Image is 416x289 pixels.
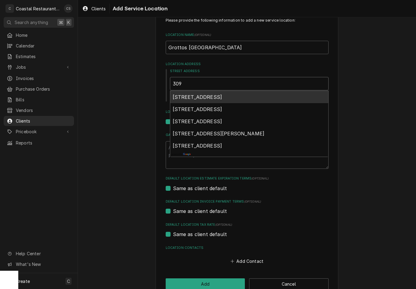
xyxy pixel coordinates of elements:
div: Chris Sockriter's Avatar [64,4,72,13]
div: Service Location Create/Update Form [166,18,329,266]
span: [STREET_ADDRESS] [173,94,222,100]
p: Please provide the following information to add a new service location: [166,18,329,23]
span: (optional) [244,200,261,203]
a: Go to Help Center [4,249,74,259]
div: Location Billing Address [166,110,329,125]
span: (optional) [215,223,232,226]
a: Estimates [4,51,74,61]
span: Calendar [16,43,71,49]
span: Purchase Orders [16,86,71,92]
label: Same as client default [173,231,227,238]
span: Jobs [16,64,62,70]
div: Default Location Tax Rate [166,222,329,238]
a: Invoices [4,73,74,83]
label: Location Name [166,33,329,37]
label: Street Address [170,69,329,74]
span: Help Center [16,250,70,257]
img: powered_by_google_on_white_hdpi.png [171,153,191,155]
label: Location Billing Address [166,110,329,114]
span: [STREET_ADDRESS][PERSON_NAME] [173,131,265,137]
label: Default Location Estimate Expiration Terms [166,176,329,181]
button: Search anything⌘K [4,17,74,28]
button: Add Contact [229,257,264,266]
a: Go to Jobs [4,62,74,72]
a: Purchase Orders [4,84,74,94]
span: K [67,19,70,26]
span: ( optional ) [194,33,211,37]
span: [STREET_ADDRESS] [173,118,222,124]
a: Clients [80,4,108,14]
span: Clients [91,5,106,12]
span: Create [16,279,30,284]
label: Location Address [166,62,329,67]
span: Invoices [16,75,71,82]
div: Default Location Estimate Expiration Terms [166,176,329,192]
div: Coastal Restaurant Repair [16,5,61,12]
div: Location Contacts [166,245,329,266]
div: C [5,4,14,13]
span: Bills [16,96,71,103]
span: Home [16,32,71,38]
div: Gate Codes, Hazards, etc. [166,133,329,169]
a: Reports [4,138,74,148]
div: Location Name [166,33,329,54]
label: Same as client default [173,207,227,215]
span: What's New [16,261,70,267]
a: Vendors [4,105,74,115]
div: Street Address [170,69,329,102]
input: Nickname, Franchise ID, etc. [166,41,329,54]
a: Go to Pricebook [4,127,74,137]
a: Go to What's New [4,259,74,269]
label: Default Location Tax Rate [166,222,329,227]
span: Add Service Location [111,5,167,13]
a: Calendar [4,41,74,51]
a: Bills [4,95,74,105]
span: Pricebook [16,128,62,135]
span: [STREET_ADDRESS] [173,106,222,112]
label: Location Contacts [166,245,329,250]
a: Home [4,30,74,40]
a: Clients [4,116,74,126]
span: Estimates [16,53,71,60]
span: ⌘ [59,19,63,26]
label: Default Location Invoice Payment Terms [166,199,329,204]
span: Vendors [16,107,71,113]
div: Default Location Invoice Payment Terms [166,199,329,215]
span: Search anything [15,19,48,26]
span: C [67,278,70,284]
label: Same as client default [173,185,227,192]
div: CS [64,4,72,13]
div: Location Address [166,62,329,102]
span: [STREET_ADDRESS] [173,143,222,149]
label: Gate Codes, Hazards, etc. [166,133,329,138]
span: Reports [16,140,71,146]
span: Clients [16,118,71,124]
span: (optional) [252,177,269,180]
